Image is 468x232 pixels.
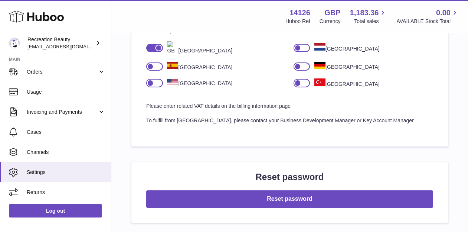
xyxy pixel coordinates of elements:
a: Reset password [146,196,433,202]
a: 1,183.36 Total sales [350,8,387,25]
a: 0.00 AVAILABLE Stock Total [396,8,459,25]
strong: GBP [324,8,340,18]
span: Channels [27,149,105,156]
h2: Reset password [146,171,433,183]
span: 0.00 [436,8,451,18]
div: [GEOGRAPHIC_DATA] [163,62,232,71]
div: [GEOGRAPHIC_DATA] [310,43,379,52]
div: Currency [320,18,341,25]
span: Settings [27,169,105,176]
button: Reset password [146,190,433,208]
div: Recreation Beauty [27,36,94,50]
span: Cases [27,129,105,136]
p: To fulfill from [GEOGRAPHIC_DATA], please contact your Business Development Manager or Key Accoun... [146,117,433,124]
span: 1,183.36 [350,8,379,18]
img: NL [314,43,325,51]
span: Invoicing and Payments [27,109,98,116]
span: [EMAIL_ADDRESS][DOMAIN_NAME] [27,43,109,49]
img: DE [314,62,325,69]
span: Total sales [354,18,387,25]
img: barney@recreationbeauty.com [9,38,20,49]
span: Orders [27,68,98,75]
strong: 14126 [289,8,310,18]
div: [GEOGRAPHIC_DATA] [310,78,379,88]
img: US [167,79,178,85]
span: Usage [27,88,105,96]
img: GB [167,41,178,54]
div: [GEOGRAPHIC_DATA] [163,79,232,87]
a: Log out [9,204,102,217]
div: [GEOGRAPHIC_DATA] [163,41,232,54]
img: TR [314,78,325,86]
div: Huboo Ref [285,18,310,25]
span: Returns [27,189,105,196]
span: AVAILABLE Stock Total [396,18,459,25]
img: ES [167,62,178,69]
div: [GEOGRAPHIC_DATA] [310,62,379,71]
p: Please enter related VAT details on the billing information page [146,103,433,110]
